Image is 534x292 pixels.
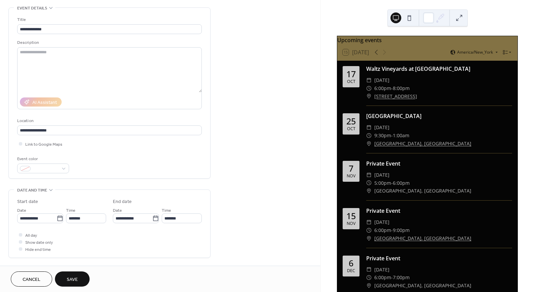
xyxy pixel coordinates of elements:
[374,132,391,140] span: 9:30pm
[374,179,391,187] span: 5:00pm
[17,117,200,124] div: Location
[366,132,372,140] div: ​
[347,222,355,226] div: Nov
[366,92,372,100] div: ​
[17,207,26,214] span: Date
[17,39,200,46] div: Description
[393,179,410,187] span: 6:00pm
[366,207,512,215] div: Private Event
[17,187,47,194] span: Date and time
[391,179,393,187] span: -
[17,5,47,12] span: Event details
[374,282,471,290] span: [GEOGRAPHIC_DATA], [GEOGRAPHIC_DATA]
[349,164,353,173] div: 7
[347,269,355,273] div: Dec
[347,127,355,131] div: Oct
[366,179,372,187] div: ​
[374,218,389,226] span: [DATE]
[374,226,391,234] span: 6:00pm
[374,187,471,195] span: [GEOGRAPHIC_DATA], [GEOGRAPHIC_DATA]
[366,65,512,73] div: Waltz Vineyards at [GEOGRAPHIC_DATA]
[366,254,512,262] div: Private Event
[366,112,512,120] div: [GEOGRAPHIC_DATA]
[391,273,393,282] span: -
[366,171,372,179] div: ​
[66,207,75,214] span: Time
[393,84,410,92] span: 8:00pm
[25,239,53,246] span: Show date only
[374,273,391,282] span: 6:00pm
[366,282,372,290] div: ​
[391,226,393,234] span: -
[55,271,90,287] button: Save
[346,117,356,125] div: 25
[393,132,409,140] span: 1:00am
[374,84,391,92] span: 6:00pm
[366,84,372,92] div: ​
[393,226,410,234] span: 9:00pm
[25,232,37,239] span: All day
[366,273,372,282] div: ​
[366,140,372,148] div: ​
[366,234,372,242] div: ​
[393,273,410,282] span: 7:00pm
[366,76,372,84] div: ​
[366,159,512,168] div: Private Event
[67,276,78,283] span: Save
[366,187,372,195] div: ​
[366,226,372,234] div: ​
[346,212,356,220] div: 15
[374,76,389,84] span: [DATE]
[17,155,68,163] div: Event color
[391,132,393,140] span: -
[391,84,393,92] span: -
[25,246,51,253] span: Hide end time
[457,50,493,54] span: America/New_York
[366,123,372,132] div: ​
[17,198,38,205] div: Start date
[23,276,40,283] span: Cancel
[374,92,417,100] a: [STREET_ADDRESS]
[346,70,356,78] div: 17
[113,198,132,205] div: End date
[374,123,389,132] span: [DATE]
[347,174,355,178] div: Nov
[17,16,200,23] div: Title
[337,36,517,44] div: Upcoming events
[11,271,52,287] button: Cancel
[113,207,122,214] span: Date
[374,234,471,242] a: [GEOGRAPHIC_DATA], [GEOGRAPHIC_DATA]
[374,266,389,274] span: [DATE]
[374,171,389,179] span: [DATE]
[374,140,471,148] a: [GEOGRAPHIC_DATA], [GEOGRAPHIC_DATA]
[25,141,62,148] span: Link to Google Maps
[349,259,353,267] div: 6
[366,218,372,226] div: ​
[366,266,372,274] div: ​
[347,80,355,84] div: Oct
[162,207,171,214] span: Time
